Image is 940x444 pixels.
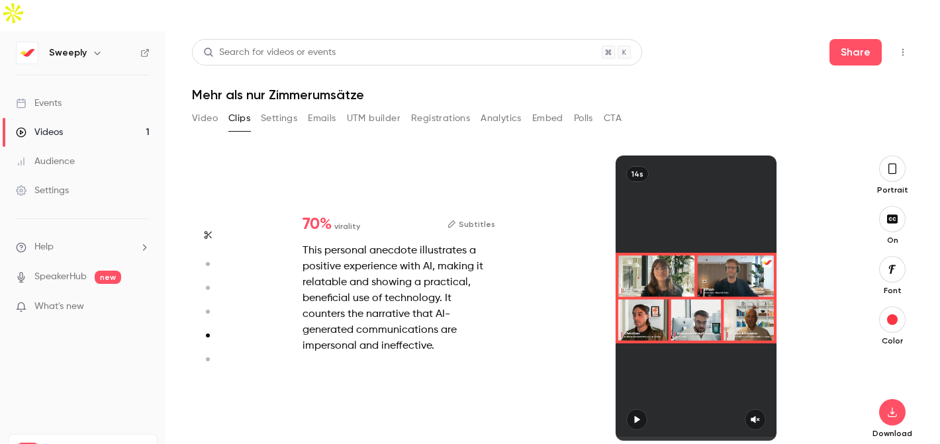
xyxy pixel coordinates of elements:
[411,108,470,129] button: Registrations
[95,271,121,284] span: new
[871,185,914,195] p: Portrait
[192,108,218,129] button: Video
[481,108,522,129] button: Analytics
[34,270,87,284] a: SpeakerHub
[532,108,563,129] button: Embed
[303,243,495,354] div: This personal anecdote illustrates a positive experience with AI, making it relatable and showing...
[16,97,62,110] div: Events
[892,42,914,63] button: Top Bar Actions
[871,428,914,439] p: Download
[228,108,250,129] button: Clips
[303,216,332,232] span: 70 %
[308,108,336,129] button: Emails
[16,155,75,168] div: Audience
[261,108,297,129] button: Settings
[871,285,914,296] p: Font
[49,46,87,60] h6: Sweeply
[192,87,914,103] h1: Mehr als nur Zimmerumsätze
[34,300,84,314] span: What's new
[17,42,38,64] img: Sweeply
[16,240,150,254] li: help-dropdown-opener
[16,126,63,139] div: Videos
[203,46,336,60] div: Search for videos or events
[34,240,54,254] span: Help
[604,108,622,129] button: CTA
[334,220,360,232] span: virality
[16,184,69,197] div: Settings
[347,108,400,129] button: UTM builder
[447,216,495,232] button: Subtitles
[574,108,593,129] button: Polls
[829,39,882,66] button: Share
[871,235,914,245] p: On
[871,335,914,346] p: Color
